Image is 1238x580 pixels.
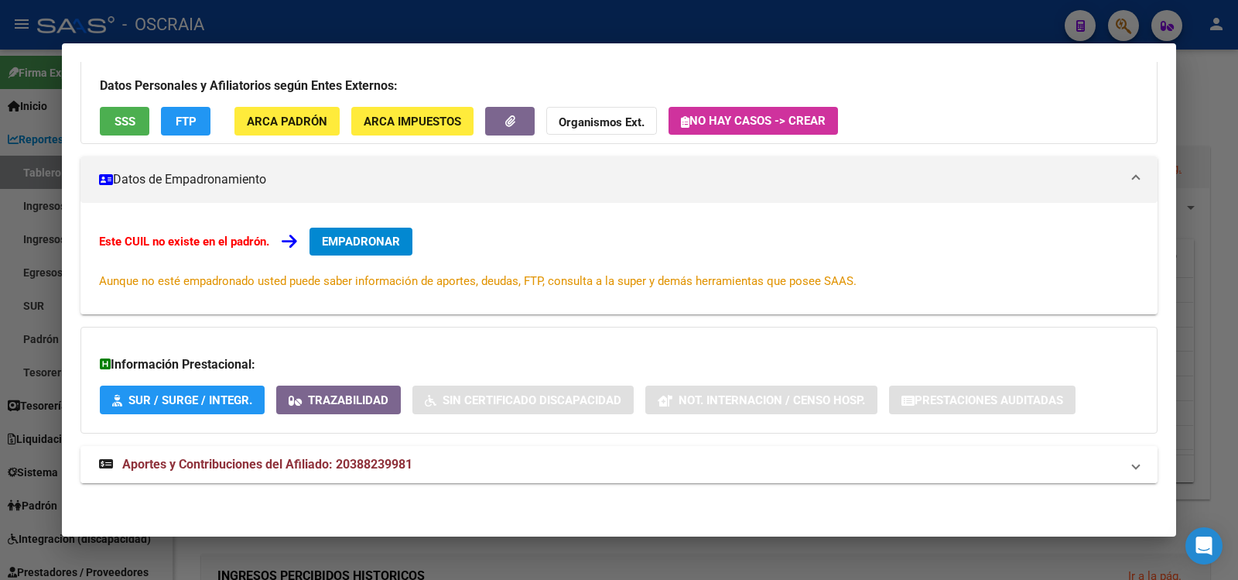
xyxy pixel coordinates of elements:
div: Open Intercom Messenger [1185,527,1223,565]
h3: Información Prestacional: [100,355,1138,374]
button: ARCA Padrón [234,107,340,136]
span: Prestaciones Auditadas [915,393,1063,407]
mat-expansion-panel-header: Datos de Empadronamiento [80,156,1158,203]
span: ARCA Padrón [247,115,327,129]
span: Not. Internacion / Censo Hosp. [679,393,865,407]
button: SSS [100,107,149,136]
span: SSS [115,115,135,129]
span: EMPADRONAR [322,235,400,249]
span: No hay casos -> Crear [681,114,826,128]
span: Aportes y Contribuciones del Afiliado: 20388239981 [122,457,412,472]
button: Sin Certificado Discapacidad [412,386,634,414]
button: Organismos Ext. [546,107,657,136]
span: Aunque no esté empadronado usted puede saber información de aportes, deudas, FTP, consulta a la s... [99,274,857,288]
h3: Datos Personales y Afiliatorios según Entes Externos: [100,77,1138,95]
strong: Organismos Ext. [559,115,645,129]
button: Not. Internacion / Censo Hosp. [645,386,877,414]
span: ARCA Impuestos [364,115,461,129]
span: SUR / SURGE / INTEGR. [128,393,252,407]
div: Datos de Empadronamiento [80,203,1158,314]
button: FTP [161,107,210,136]
button: SUR / SURGE / INTEGR. [100,386,265,414]
button: No hay casos -> Crear [669,107,838,135]
button: Trazabilidad [276,386,401,414]
span: Sin Certificado Discapacidad [443,393,621,407]
span: FTP [176,115,197,129]
button: Prestaciones Auditadas [889,386,1076,414]
button: ARCA Impuestos [351,107,474,136]
button: EMPADRONAR [309,228,412,256]
span: Trazabilidad [308,393,388,407]
mat-panel-title: Datos de Empadronamiento [99,170,1120,189]
mat-expansion-panel-header: Aportes y Contribuciones del Afiliado: 20388239981 [80,446,1158,483]
strong: Este CUIL no existe en el padrón. [99,235,269,249]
